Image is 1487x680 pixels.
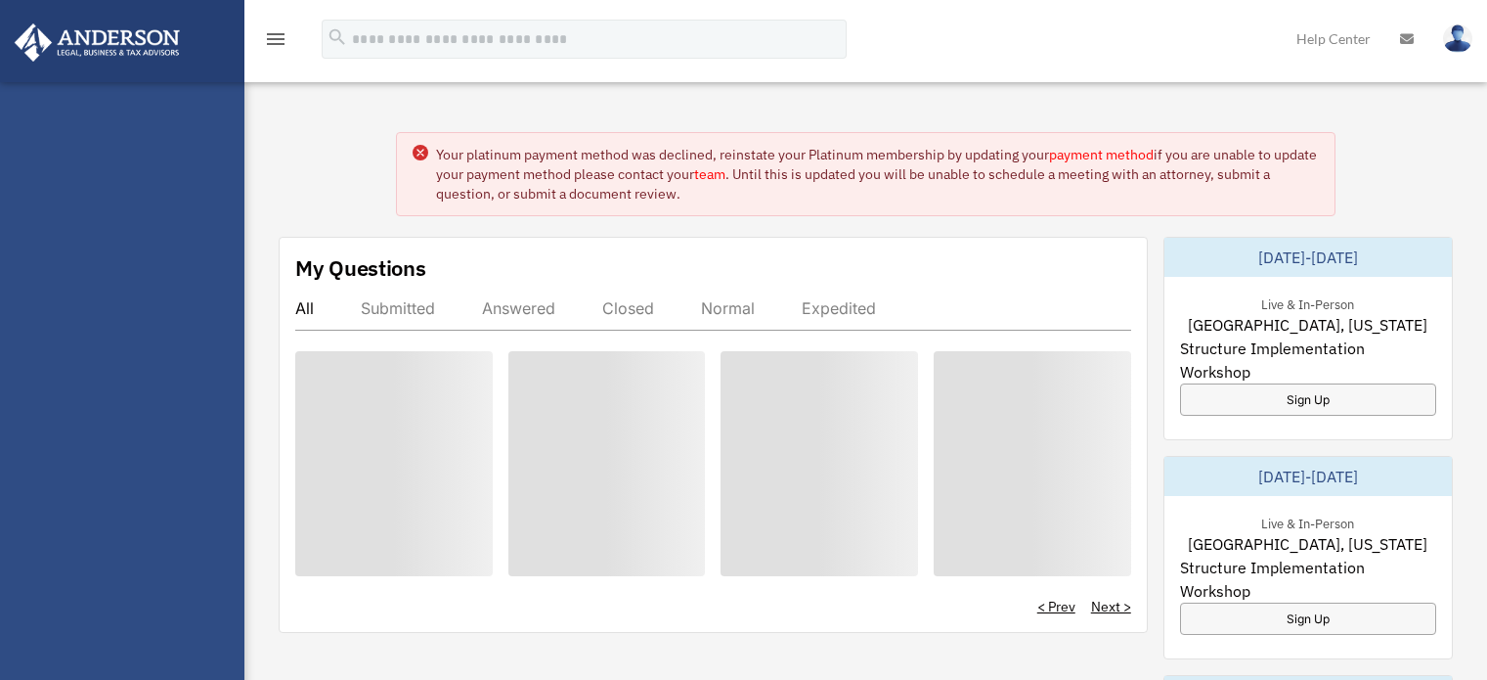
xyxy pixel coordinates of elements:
[1164,457,1452,496] div: [DATE]-[DATE]
[436,145,1319,204] div: Your platinum payment method was declined, reinstate your Platinum membership by updating your if...
[295,298,314,318] div: All
[264,27,287,51] i: menu
[1180,603,1436,635] a: Sign Up
[361,298,435,318] div: Submitted
[1180,384,1436,416] a: Sign Up
[701,298,755,318] div: Normal
[9,23,186,62] img: Anderson Advisors Platinum Portal
[482,298,555,318] div: Answered
[1246,512,1370,532] div: Live & In-Person
[1164,238,1452,277] div: [DATE]-[DATE]
[1443,24,1472,53] img: User Pic
[1188,532,1427,556] span: [GEOGRAPHIC_DATA], [US_STATE]
[295,253,426,283] div: My Questions
[1091,597,1131,616] a: Next >
[1246,293,1370,313] div: Live & In-Person
[1180,556,1436,603] span: Structure Implementation Workshop
[1049,146,1154,163] a: payment method
[264,34,287,51] a: menu
[602,298,654,318] div: Closed
[1037,597,1075,616] a: < Prev
[327,26,348,48] i: search
[694,165,725,183] a: team
[1188,313,1427,337] span: [GEOGRAPHIC_DATA], [US_STATE]
[802,298,876,318] div: Expedited
[1180,337,1436,384] span: Structure Implementation Workshop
